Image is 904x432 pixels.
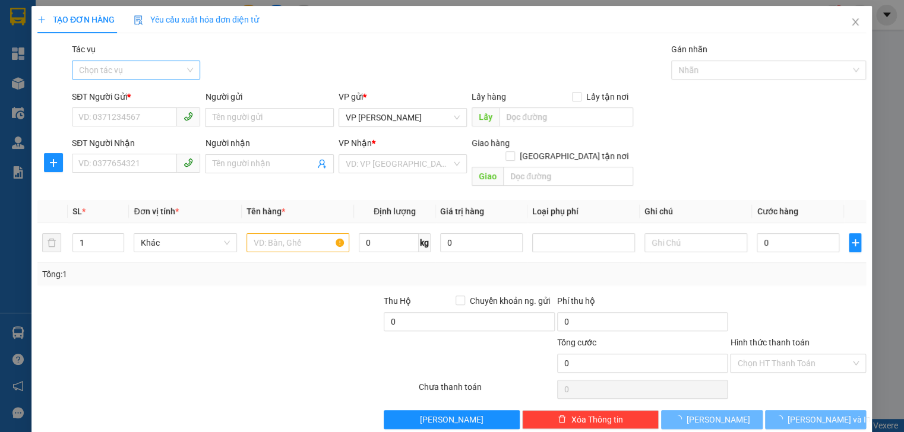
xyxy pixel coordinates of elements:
span: VP Hoàng Liệt [346,109,460,126]
button: [PERSON_NAME] [384,410,520,429]
input: VD: Bàn, Ghế [246,233,349,252]
span: Lấy hàng [472,92,506,101]
span: SL [73,207,83,216]
span: delete [558,415,567,424]
span: Giao [472,167,503,186]
input: Dọc đường [503,167,633,186]
span: [PERSON_NAME] [687,413,750,426]
span: kg [419,233,431,252]
span: [PERSON_NAME] [421,413,484,426]
button: Close [839,6,873,39]
label: Gán nhãn [671,45,707,54]
span: Đơn vị tính [134,207,179,216]
button: [PERSON_NAME] [661,410,763,429]
span: Thu Hộ [384,296,411,306]
div: Phí thu hộ [557,294,728,312]
span: Tên hàng [246,207,285,216]
label: Tác vụ [72,45,96,54]
span: phone [184,112,194,121]
label: Hình thức thanh toán [730,338,809,347]
div: VP gửi [339,90,467,103]
span: Lấy tận nơi [581,90,633,103]
button: delete [42,233,61,252]
input: Ghi Chú [644,233,747,252]
div: SĐT Người Nhận [72,136,201,150]
span: loading [674,415,687,423]
span: TẠO ĐƠN HÀNG [37,15,115,24]
span: Cước hàng [757,207,798,216]
div: Tổng: 1 [42,268,349,281]
button: plus [44,153,63,172]
span: Chuyển khoản ng. gửi [465,294,555,307]
span: Tổng cước [557,338,596,347]
span: Lấy [472,107,499,126]
span: [PERSON_NAME] và In [788,413,871,426]
span: close [851,17,861,27]
span: Giá trị hàng [441,207,485,216]
span: Xóa Thông tin [571,413,623,426]
div: Người nhận [206,136,334,150]
input: 0 [441,233,523,252]
button: [PERSON_NAME] và In [765,410,867,429]
span: plus [37,15,46,24]
span: VP Nhận [339,138,372,148]
th: Ghi chú [640,200,752,223]
span: Định lượng [374,207,416,216]
input: Dọc đường [499,107,633,126]
span: plus [45,158,62,167]
span: Yêu cầu xuất hóa đơn điện tử [134,15,259,24]
span: [GEOGRAPHIC_DATA] tận nơi [515,150,633,163]
span: Khác [141,234,230,252]
span: Giao hàng [472,138,510,148]
span: phone [184,158,194,167]
span: user-add [317,159,327,169]
div: SĐT Người Gửi [72,90,201,103]
button: deleteXóa Thông tin [523,410,659,429]
img: icon [134,15,143,25]
div: Chưa thanh toán [418,380,556,401]
th: Loại phụ phí [527,200,640,223]
span: plus [849,238,861,247]
button: plus [849,233,861,252]
div: Người gửi [206,90,334,103]
span: loading [775,415,788,423]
